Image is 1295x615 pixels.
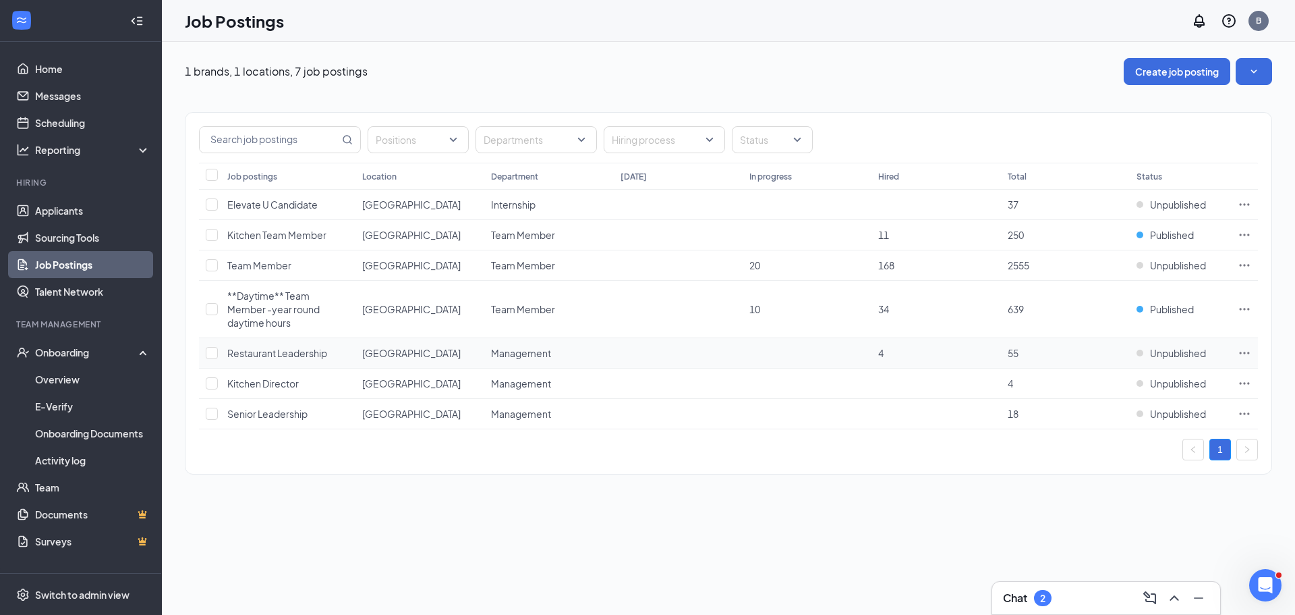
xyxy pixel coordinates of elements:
[35,346,139,359] div: Onboarding
[1124,58,1230,85] button: Create job posting
[355,281,484,338] td: Maple Grove
[1247,65,1261,78] svg: SmallChevronDown
[1236,439,1258,460] li: Next Page
[35,251,150,278] a: Job Postings
[362,377,461,390] span: [GEOGRAPHIC_DATA]
[185,9,284,32] h1: Job Postings
[491,171,538,182] div: Department
[15,14,28,27] svg: WorkstreamLogo
[362,198,461,211] span: [GEOGRAPHIC_DATA]
[1191,13,1207,29] svg: Notifications
[1188,587,1209,609] button: Minimize
[35,420,150,447] a: Onboarding Documents
[200,127,339,153] input: Search job postings
[1166,590,1182,606] svg: ChevronUp
[1150,302,1194,316] span: Published
[355,250,484,281] td: Maple Grove
[1150,198,1206,211] span: Unpublished
[878,259,894,271] span: 168
[878,347,884,359] span: 4
[35,474,150,501] a: Team
[227,290,320,329] span: **Daytime** Team Member -year round daytime hours
[185,64,368,79] p: 1 brands, 1 locations, 7 job postings
[1163,587,1185,609] button: ChevronUp
[227,198,318,211] span: Elevate U Candidate
[16,346,30,359] svg: UserCheck
[1150,346,1206,360] span: Unpublished
[16,319,148,330] div: Team Management
[35,278,150,305] a: Talent Network
[491,377,551,390] span: Management
[484,399,613,429] td: Management
[35,447,150,474] a: Activity log
[878,303,889,315] span: 34
[1238,346,1251,360] svg: Ellipses
[1150,259,1206,272] span: Unpublished
[35,528,150,555] a: SurveysCrown
[227,347,327,359] span: Restaurant Leadership
[1189,446,1197,454] span: left
[35,197,150,224] a: Applicants
[16,143,30,157] svg: Analysis
[1182,439,1204,460] li: Previous Page
[484,250,613,281] td: Team Member
[227,171,277,182] div: Job postings
[484,338,613,369] td: Management
[362,303,461,315] span: [GEOGRAPHIC_DATA]
[484,281,613,338] td: Team Member
[1236,58,1272,85] button: SmallChevronDown
[1236,439,1258,460] button: right
[484,190,613,220] td: Internship
[16,588,30,601] svg: Settings
[362,229,461,241] span: [GEOGRAPHIC_DATA]
[362,408,461,420] span: [GEOGRAPHIC_DATA]
[1221,13,1237,29] svg: QuestionInfo
[878,229,889,241] span: 11
[1238,377,1251,390] svg: Ellipses
[355,369,484,399] td: Maple Grove
[1256,15,1261,26] div: B
[1008,347,1018,359] span: 55
[1008,198,1018,211] span: 37
[1150,228,1194,242] span: Published
[1001,163,1130,190] th: Total
[1040,593,1045,604] div: 2
[491,347,551,359] span: Management
[35,224,150,251] a: Sourcing Tools
[1008,408,1018,420] span: 18
[491,259,555,271] span: Team Member
[749,303,760,315] span: 10
[1150,407,1206,421] span: Unpublished
[1008,259,1029,271] span: 2555
[35,143,151,157] div: Reporting
[355,399,484,429] td: Maple Grove
[355,220,484,250] td: Maple Grove
[355,190,484,220] td: Maple Grove
[1150,377,1206,390] span: Unpublished
[227,259,291,271] span: Team Member
[1210,439,1230,460] a: 1
[1238,228,1251,242] svg: Ellipses
[35,393,150,420] a: E-Verify
[1243,446,1251,454] span: right
[871,163,1000,190] th: Hired
[1130,163,1231,190] th: Status
[362,347,461,359] span: [GEOGRAPHIC_DATA]
[35,366,150,393] a: Overview
[1238,198,1251,211] svg: Ellipses
[491,198,536,211] span: Internship
[35,501,150,528] a: DocumentsCrown
[1008,229,1024,241] span: 250
[1142,590,1158,606] svg: ComposeMessage
[1238,407,1251,421] svg: Ellipses
[362,259,461,271] span: [GEOGRAPHIC_DATA]
[1209,439,1231,460] li: 1
[227,408,308,420] span: Senior Leadership
[1182,439,1204,460] button: left
[16,177,148,188] div: Hiring
[1249,569,1282,601] iframe: Intercom live chat
[743,163,871,190] th: In progress
[1003,591,1027,606] h3: Chat
[484,220,613,250] td: Team Member
[1190,590,1207,606] svg: Minimize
